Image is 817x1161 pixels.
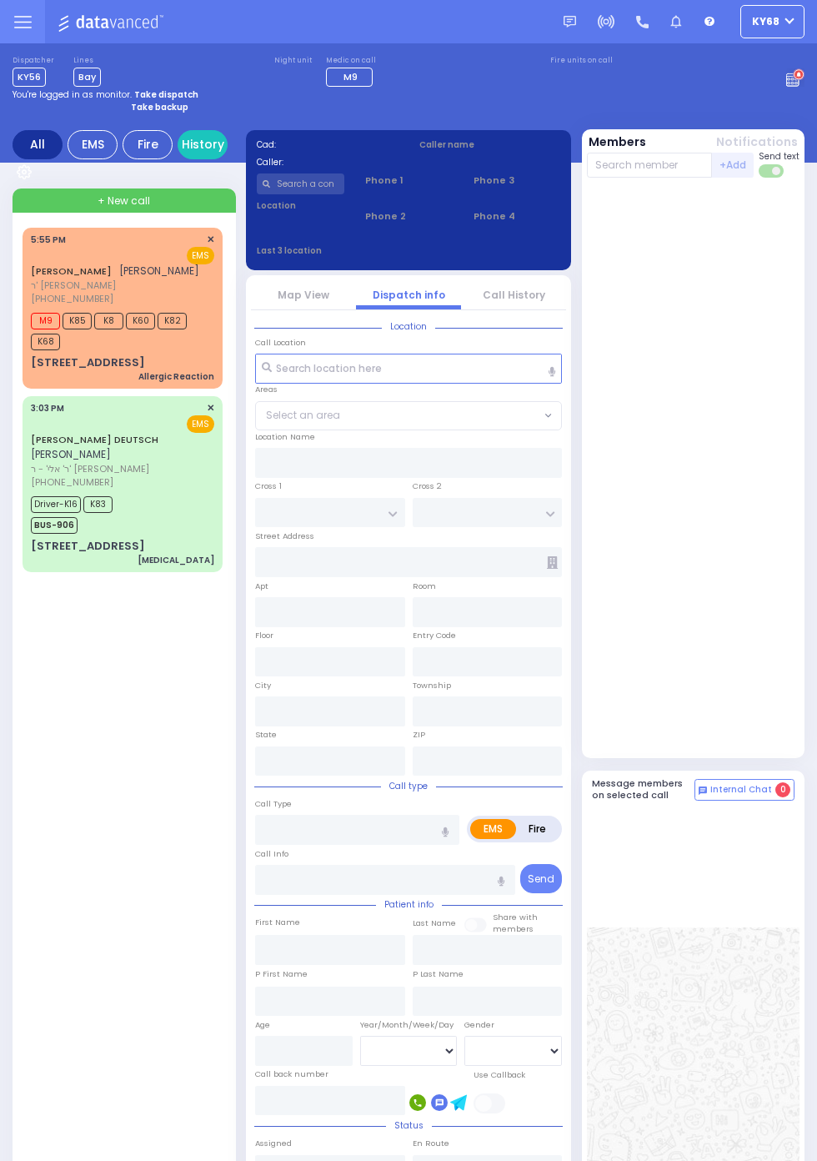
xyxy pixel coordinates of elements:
[255,530,314,542] label: Street Address
[255,384,278,395] label: Areas
[365,209,453,224] span: Phone 2
[119,264,199,278] span: [PERSON_NAME]
[564,16,576,28] img: message.svg
[255,798,292,810] label: Call Type
[483,288,545,302] a: Call History
[699,787,707,795] img: comment-alt.png
[13,88,132,101] span: You're logged in as monitor.
[413,580,436,592] label: Room
[31,517,78,534] span: BUS-906
[207,233,214,247] span: ✕
[126,313,155,329] span: K60
[138,370,214,383] div: Allergic Reaction
[381,780,436,792] span: Call type
[134,88,198,101] strong: Take dispatch
[343,70,358,83] span: M9
[58,12,168,33] img: Logo
[759,150,799,163] span: Send text
[31,313,60,329] span: M9
[386,1119,432,1132] span: Status
[255,917,300,928] label: First Name
[257,156,398,168] label: Caller:
[360,1019,458,1031] div: Year/Month/Week/Day
[493,912,538,922] small: Share with
[474,1069,525,1081] label: Use Callback
[178,130,228,159] a: History
[464,1019,494,1031] label: Gender
[470,819,516,839] label: EMS
[775,782,790,797] span: 0
[716,133,798,151] button: Notifications
[31,234,66,246] span: 5:55 PM
[13,130,63,159] div: All
[326,56,378,66] label: Medic on call
[123,130,173,159] div: Fire
[31,538,145,555] div: [STREET_ADDRESS]
[31,279,199,293] span: ר' [PERSON_NAME]
[752,14,779,29] span: ky68
[207,401,214,415] span: ✕
[73,68,101,87] span: Bay
[187,415,214,433] span: EMS
[266,408,340,423] span: Select an area
[365,173,453,188] span: Phone 1
[255,729,277,741] label: State
[255,354,562,384] input: Search location here
[515,819,559,839] label: Fire
[274,56,312,66] label: Night unit
[255,1138,292,1149] label: Assigned
[255,1068,328,1080] label: Call back number
[547,556,558,569] span: Other building occupants
[255,848,288,860] label: Call Info
[493,923,534,934] span: members
[257,199,344,212] label: Location
[255,480,282,492] label: Cross 1
[94,313,123,329] span: K8
[278,288,329,302] a: Map View
[255,968,308,980] label: P First Name
[31,402,64,415] span: 3:03 PM
[413,917,456,929] label: Last Name
[31,334,60,350] span: K68
[413,729,425,741] label: ZIP
[759,163,785,179] label: Turn off text
[474,173,561,188] span: Phone 3
[419,138,561,151] label: Caller name
[255,580,268,592] label: Apt
[13,68,46,87] span: KY56
[257,138,398,151] label: Cad:
[373,288,445,302] a: Dispatch info
[710,784,772,796] span: Internal Chat
[413,630,456,641] label: Entry Code
[255,337,306,349] label: Call Location
[31,447,111,461] span: [PERSON_NAME]
[158,313,187,329] span: K82
[520,864,562,893] button: Send
[474,209,561,224] span: Phone 4
[138,554,214,566] div: [MEDICAL_DATA]
[255,680,271,691] label: City
[255,630,273,641] label: Floor
[413,1138,449,1149] label: En Route
[255,431,315,443] label: Location Name
[31,264,112,278] a: [PERSON_NAME]
[83,496,113,513] span: K83
[13,56,54,66] label: Dispatcher
[550,56,613,66] label: Fire units on call
[413,968,464,980] label: P Last Name
[31,475,113,489] span: [PHONE_NUMBER]
[694,779,794,801] button: Internal Chat 0
[31,354,145,371] div: [STREET_ADDRESS]
[382,320,435,333] span: Location
[31,433,158,446] a: [PERSON_NAME] DEUTSCH
[31,496,81,513] span: Driver-K16
[68,130,118,159] div: EMS
[592,778,695,800] h5: Message members on selected call
[187,247,214,264] span: EMS
[255,1019,270,1031] label: Age
[63,313,92,329] span: K85
[376,898,442,911] span: Patient info
[740,5,804,38] button: ky68
[98,193,150,209] span: + New call
[257,173,344,194] input: Search a contact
